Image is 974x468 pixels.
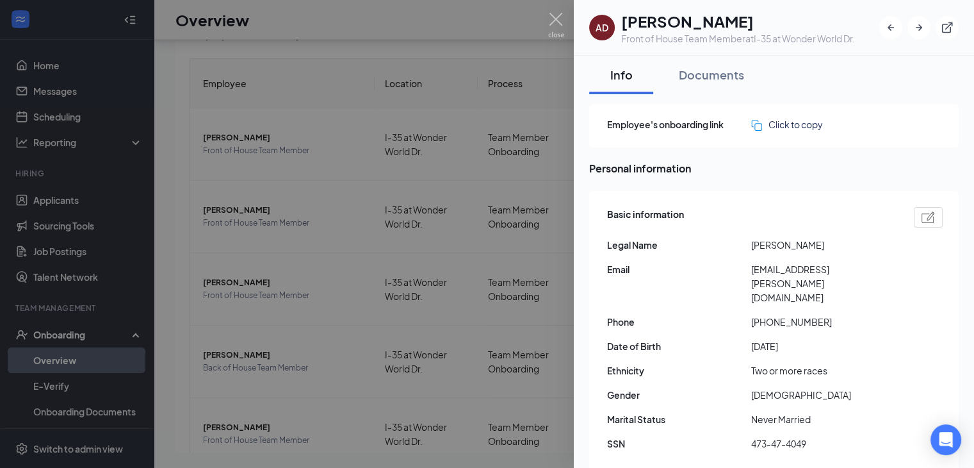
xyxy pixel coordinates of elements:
span: Basic information [607,207,684,228]
h1: [PERSON_NAME] [621,10,855,32]
div: Info [602,67,640,83]
div: Open Intercom Messenger [930,424,961,455]
button: ExternalLink [936,16,959,39]
span: Employee's onboarding link [607,117,751,131]
button: ArrowRight [907,16,930,39]
span: [EMAIL_ADDRESS][PERSON_NAME][DOMAIN_NAME] [751,262,895,305]
span: Phone [607,315,751,329]
span: [PHONE_NUMBER] [751,315,895,329]
span: Date of Birth [607,339,751,353]
span: [DEMOGRAPHIC_DATA] [751,388,895,402]
span: [DATE] [751,339,895,353]
div: Documents [679,67,744,83]
svg: ArrowRight [913,21,925,34]
span: Personal information [589,160,959,176]
span: Gender [607,388,751,402]
span: SSN [607,437,751,451]
span: 473-47-4049 [751,437,895,451]
button: Click to copy [751,117,823,131]
div: Front of House Team Member at I-35 at Wonder World Dr. [621,32,855,45]
span: Ethnicity [607,364,751,378]
span: Marital Status [607,412,751,426]
span: Never Married [751,412,895,426]
svg: ArrowLeftNew [884,21,897,34]
span: Email [607,262,751,276]
div: AD [596,21,608,34]
svg: ExternalLink [941,21,954,34]
span: Legal Name [607,238,751,252]
span: Two or more races [751,364,895,378]
button: ArrowLeftNew [879,16,902,39]
span: [PERSON_NAME] [751,238,895,252]
img: click-to-copy.71757273a98fde459dfc.svg [751,120,762,131]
